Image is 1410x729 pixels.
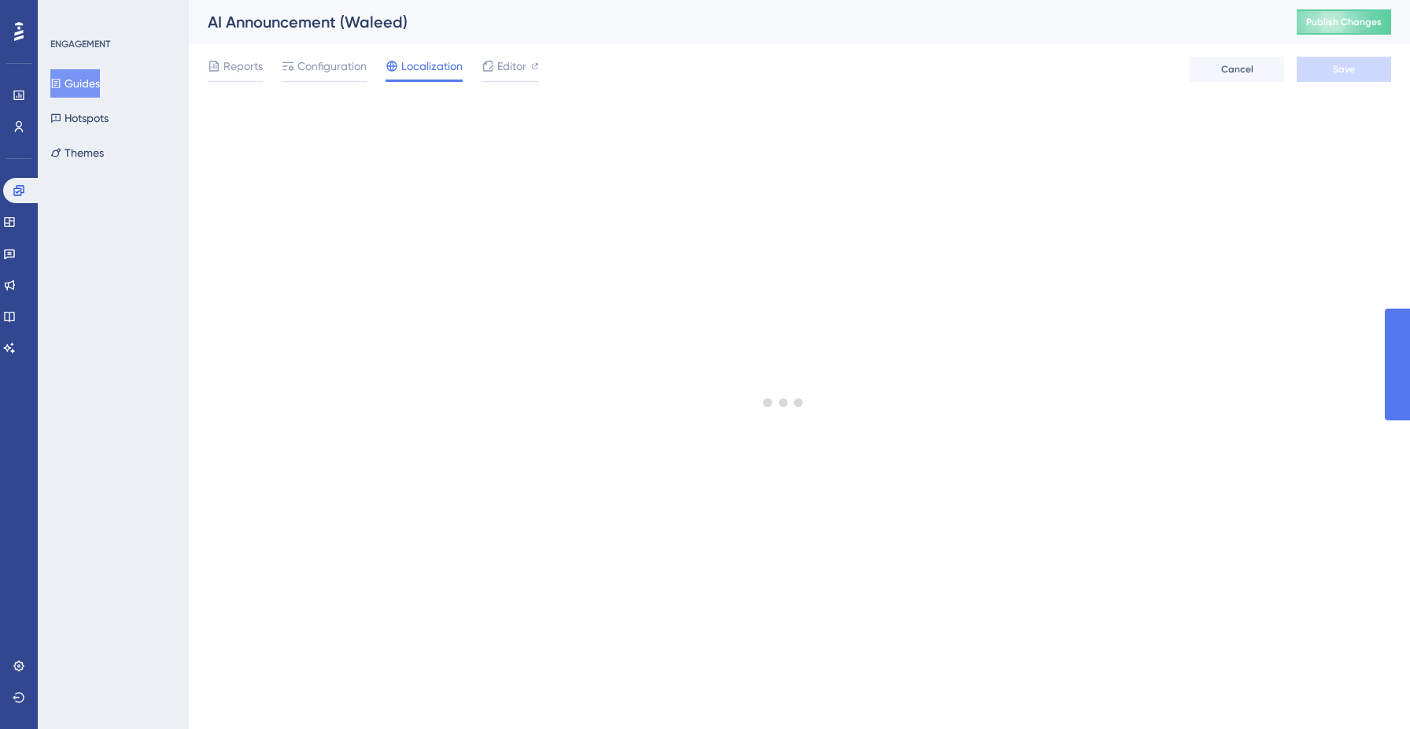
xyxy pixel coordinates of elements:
iframe: UserGuiding AI Assistant Launcher [1344,667,1391,714]
span: Editor [497,57,526,76]
span: Cancel [1221,63,1253,76]
button: Guides [50,69,100,98]
button: Themes [50,139,104,167]
span: Localization [401,57,463,76]
button: Publish Changes [1297,9,1391,35]
button: Save [1297,57,1391,82]
span: Save [1333,63,1355,76]
button: Hotspots [50,104,109,132]
span: Reports [223,57,263,76]
div: ENGAGEMENT [50,38,110,50]
span: Configuration [297,57,367,76]
span: Publish Changes [1306,16,1382,28]
button: Cancel [1190,57,1284,82]
div: AI Announcement (Waleed) [208,11,1257,33]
